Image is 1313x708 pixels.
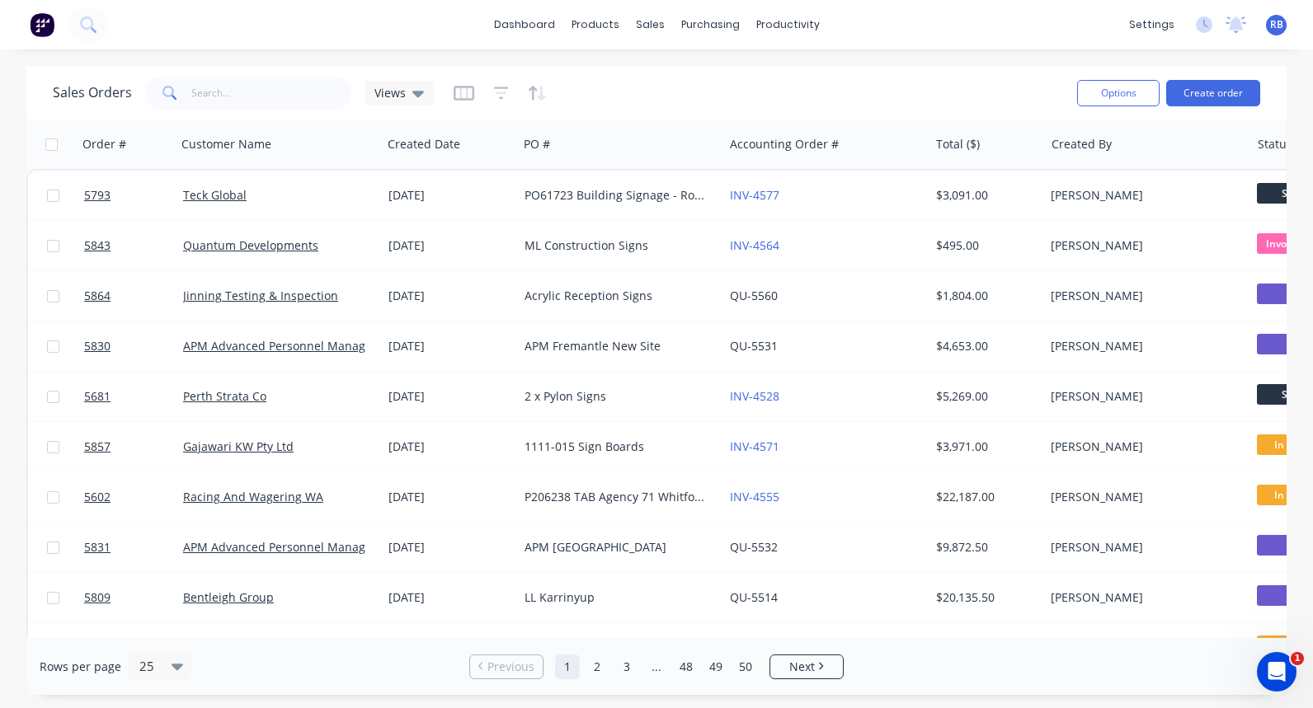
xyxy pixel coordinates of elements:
[388,539,511,556] div: [DATE]
[1051,288,1234,304] div: [PERSON_NAME]
[84,623,183,673] a: 5826
[84,271,183,321] a: 5864
[1051,338,1234,354] div: [PERSON_NAME]
[1051,237,1234,254] div: [PERSON_NAME]
[84,589,111,606] span: 5809
[524,136,550,152] div: PO #
[525,288,708,304] div: Acrylic Reception Signs
[84,288,111,304] span: 5864
[674,654,699,679] a: Page 48
[84,321,183,371] a: 5830
[789,659,815,675] span: Next
[82,136,126,152] div: Order #
[84,438,111,455] span: 5857
[183,489,323,504] a: Racing And Wagering WA
[748,12,828,37] div: productivity
[388,237,511,254] div: [DATE]
[525,237,708,254] div: ML Construction Signs
[936,338,1033,354] div: $4,653.00
[614,654,639,679] a: Page 3
[525,589,708,606] div: LL Karrinyup
[1051,187,1234,204] div: [PERSON_NAME]
[936,388,1033,405] div: $5,269.00
[470,659,543,675] a: Previous page
[936,438,1033,455] div: $3,971.00
[388,338,511,354] div: [DATE]
[1166,80,1260,106] button: Create order
[84,472,183,522] a: 5602
[1270,17,1283,32] span: RB
[730,288,778,303] a: QU-5560
[936,237,1033,254] div: $495.00
[563,12,628,37] div: products
[388,136,460,152] div: Created Date
[525,187,708,204] div: PO61723 Building Signage - Router Cut ACM
[730,589,778,605] a: QU-5514
[40,659,121,675] span: Rows per page
[84,422,183,471] a: 5857
[1051,388,1234,405] div: [PERSON_NAME]
[1291,652,1304,665] span: 1
[730,237,779,253] a: INV-4564
[730,338,778,354] a: QU-5531
[525,438,708,455] div: 1111-015 Sign Boards
[53,85,132,101] h1: Sales Orders
[936,489,1033,505] div: $22,187.00
[84,489,111,505] span: 5602
[628,12,673,37] div: sales
[1052,136,1112,152] div: Created By
[463,654,850,679] ul: Pagination
[183,237,318,253] a: Quantum Developments
[644,654,669,679] a: Jump forward
[1051,438,1234,455] div: [PERSON_NAME]
[388,438,511,455] div: [DATE]
[936,539,1033,556] div: $9,872.50
[936,187,1033,204] div: $3,091.00
[525,539,708,556] div: APM [GEOGRAPHIC_DATA]
[388,288,511,304] div: [DATE]
[181,136,271,152] div: Customer Name
[730,388,779,404] a: INV-4528
[183,338,401,354] a: APM Advanced Personnel Management
[84,388,111,405] span: 5681
[388,388,511,405] div: [DATE]
[183,589,274,605] a: Bentleigh Group
[1051,589,1234,606] div: [PERSON_NAME]
[183,288,338,303] a: Jinning Testing & Inspection
[84,221,183,270] a: 5843
[673,12,748,37] div: purchasing
[936,589,1033,606] div: $20,135.50
[525,388,708,405] div: 2 x Pylon Signs
[183,539,401,555] a: APM Advanced Personnel Management
[388,187,511,204] div: [DATE]
[730,136,839,152] div: Accounting Order #
[1121,12,1183,37] div: settings
[84,171,183,220] a: 5793
[1051,539,1234,556] div: [PERSON_NAME]
[183,438,294,454] a: Gajawari KW Pty Ltd
[388,489,511,505] div: [DATE]
[730,489,779,504] a: INV-4555
[84,523,183,572] a: 5831
[1257,652,1297,692] iframe: Intercom live chat
[487,659,534,675] span: Previous
[936,136,980,152] div: Total ($)
[936,288,1033,304] div: $1,804.00
[183,388,266,404] a: Perth Strata Co
[486,12,563,37] a: dashboard
[183,187,247,203] a: Teck Global
[374,84,406,101] span: Views
[84,237,111,254] span: 5843
[730,187,779,203] a: INV-4577
[733,654,758,679] a: Page 50
[585,654,609,679] a: Page 2
[84,573,183,622] a: 5809
[770,659,843,675] a: Next page
[30,12,54,37] img: Factory
[730,438,779,454] a: INV-4571
[704,654,728,679] a: Page 49
[1051,489,1234,505] div: [PERSON_NAME]
[525,489,708,505] div: P206238 TAB Agency 71 Whitfords
[84,539,111,556] span: 5831
[84,338,111,354] span: 5830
